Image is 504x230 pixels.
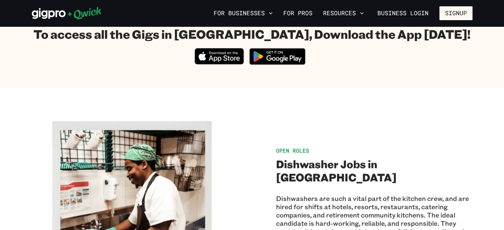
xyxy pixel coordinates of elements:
[245,44,309,69] img: Get it on Google Play
[33,26,471,41] h1: To access all the Gigs in [GEOGRAPHIC_DATA], Download the App [DATE]!
[439,6,473,20] button: Signup
[281,8,315,19] a: For Pros
[320,8,366,19] button: Resources
[276,157,473,184] h2: Dishwasher Jobs in [GEOGRAPHIC_DATA]
[211,8,275,19] button: For Businesses
[372,6,434,20] a: Business Login
[276,147,309,154] span: Open Roles
[195,59,244,66] a: Download on the App Store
